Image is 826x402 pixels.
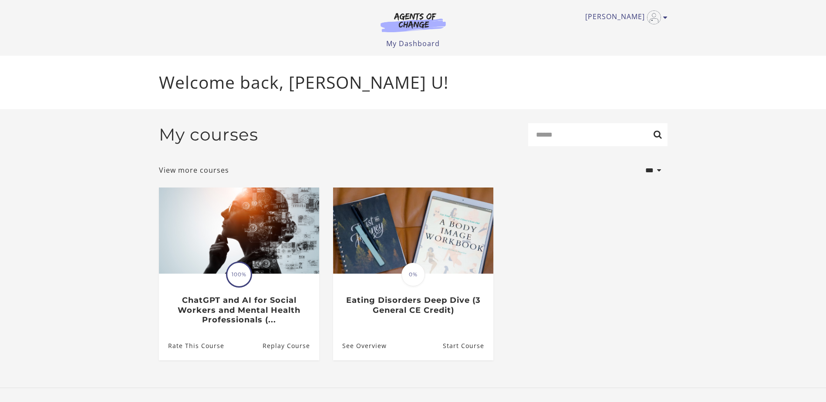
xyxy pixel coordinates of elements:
[168,295,310,325] h3: ChatGPT and AI for Social Workers and Mental Health Professionals (...
[442,332,493,360] a: Eating Disorders Deep Dive (3 General CE Credit): Resume Course
[159,124,258,145] h2: My courses
[159,70,668,95] p: Welcome back, [PERSON_NAME] U!
[401,263,425,286] span: 0%
[262,332,319,360] a: ChatGPT and AI for Social Workers and Mental Health Professionals (...: Resume Course
[333,332,387,360] a: Eating Disorders Deep Dive (3 General CE Credit): See Overview
[585,10,663,24] a: Toggle menu
[159,332,224,360] a: ChatGPT and AI for Social Workers and Mental Health Professionals (...: Rate This Course
[371,12,455,32] img: Agents of Change Logo
[227,263,251,286] span: 100%
[159,165,229,175] a: View more courses
[386,39,440,48] a: My Dashboard
[342,295,484,315] h3: Eating Disorders Deep Dive (3 General CE Credit)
